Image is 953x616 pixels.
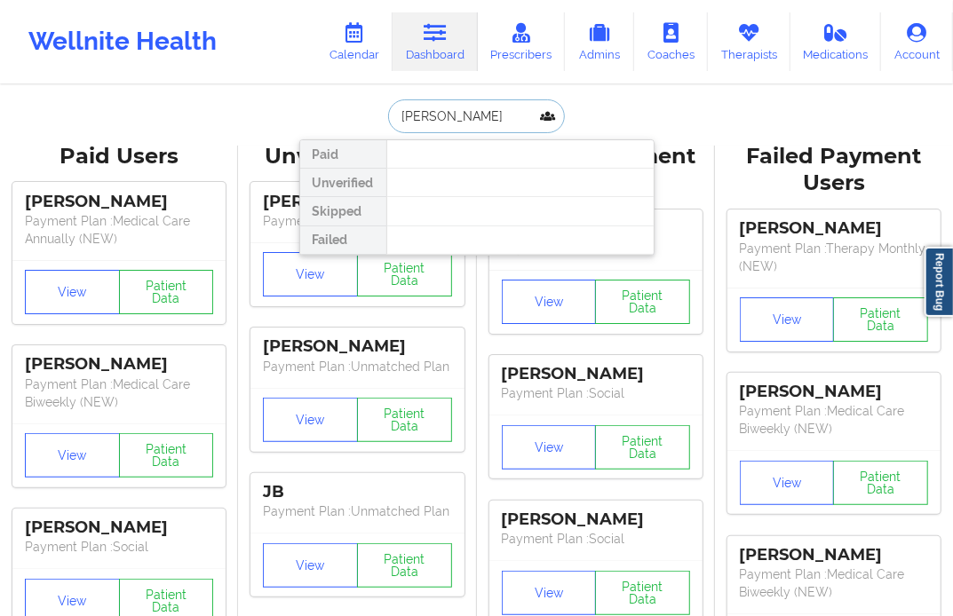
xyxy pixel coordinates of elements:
[12,143,226,170] div: Paid Users
[502,509,690,530] div: [PERSON_NAME]
[263,212,451,230] p: Payment Plan : Unmatched Plan
[25,270,120,314] button: View
[25,192,213,212] div: [PERSON_NAME]
[502,530,690,548] p: Payment Plan : Social
[263,543,358,588] button: View
[740,240,928,275] p: Payment Plan : Therapy Monthly (NEW)
[727,143,941,198] div: Failed Payment Users
[833,461,928,505] button: Patient Data
[300,140,386,169] div: Paid
[925,247,953,317] a: Report Bug
[502,571,597,615] button: View
[263,336,451,357] div: [PERSON_NAME]
[393,12,478,71] a: Dashboard
[119,433,214,478] button: Patient Data
[708,12,790,71] a: Therapists
[595,425,690,470] button: Patient Data
[565,12,634,71] a: Admins
[790,12,882,71] a: Medications
[634,12,708,71] a: Coaches
[881,12,953,71] a: Account
[357,252,452,296] button: Patient Data
[478,12,566,71] a: Prescribers
[263,502,451,520] p: Payment Plan : Unmatched Plan
[25,212,213,248] p: Payment Plan : Medical Care Annually (NEW)
[300,197,386,225] div: Skipped
[740,461,835,505] button: View
[316,12,393,71] a: Calendar
[263,482,451,502] div: JB
[25,517,213,538] div: [PERSON_NAME]
[740,545,928,565] div: [PERSON_NAME]
[833,297,928,342] button: Patient Data
[357,398,452,442] button: Patient Data
[502,384,690,402] p: Payment Plan : Social
[25,433,120,478] button: View
[595,280,690,324] button: Patient Data
[595,571,690,615] button: Patient Data
[740,297,835,342] button: View
[300,226,386,255] div: Failed
[25,538,213,556] p: Payment Plan : Social
[263,192,451,212] div: [PERSON_NAME]
[25,354,213,375] div: [PERSON_NAME]
[263,398,358,442] button: View
[502,364,690,384] div: [PERSON_NAME]
[502,425,597,470] button: View
[263,252,358,296] button: View
[502,280,597,324] button: View
[300,169,386,197] div: Unverified
[25,375,213,411] p: Payment Plan : Medical Care Biweekly (NEW)
[740,382,928,402] div: [PERSON_NAME]
[263,358,451,375] p: Payment Plan : Unmatched Plan
[119,270,214,314] button: Patient Data
[250,143,464,170] div: Unverified Users
[740,402,928,438] p: Payment Plan : Medical Care Biweekly (NEW)
[740,565,928,601] p: Payment Plan : Medical Care Biweekly (NEW)
[740,218,928,239] div: [PERSON_NAME]
[357,543,452,588] button: Patient Data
